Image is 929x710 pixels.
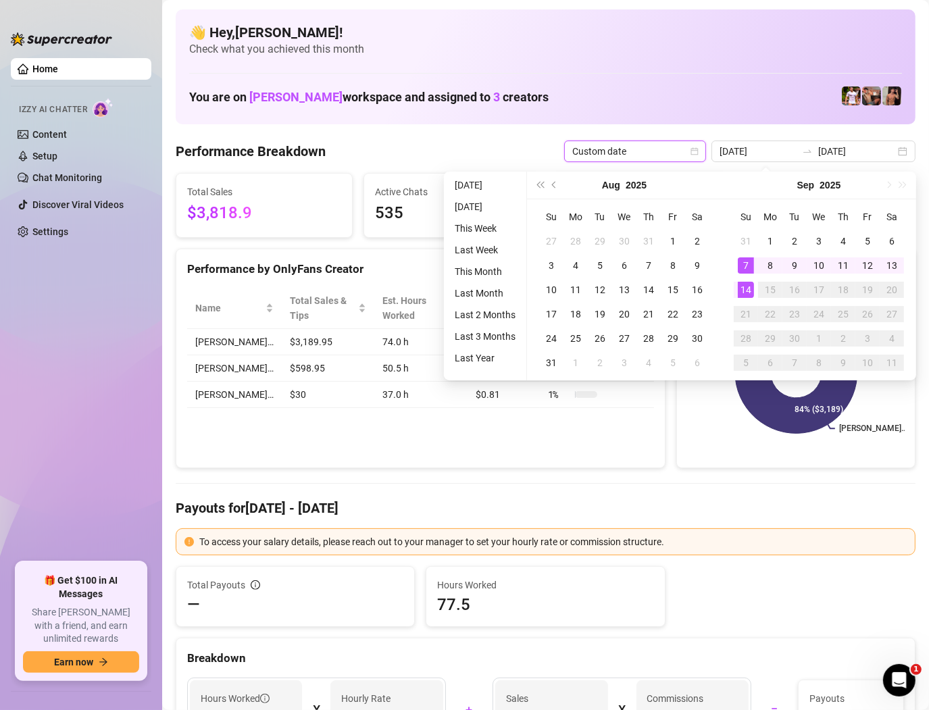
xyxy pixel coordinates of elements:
article: Commissions [647,691,704,706]
div: 28 [738,330,754,347]
button: Choose a month [602,172,620,199]
td: 2025-09-16 [782,278,807,302]
span: Check what you achieved this month [189,42,902,57]
td: 2025-09-01 [758,229,782,253]
h4: Performance Breakdown [176,142,326,161]
td: 2025-08-02 [685,229,709,253]
div: 2 [592,355,608,371]
img: Zach [882,86,901,105]
div: 20 [884,282,900,298]
li: This Month [449,263,521,280]
th: Mo [563,205,588,229]
div: 22 [665,306,681,322]
div: 2 [689,233,705,249]
div: 18 [568,306,584,322]
td: 2025-09-10 [807,253,831,278]
td: $30 [282,382,374,408]
div: 30 [689,330,705,347]
h4: Payouts for [DATE] - [DATE] [176,499,915,517]
input: End date [818,144,895,159]
td: 2025-10-10 [855,351,880,375]
text: [PERSON_NAME]… [839,424,907,434]
span: info-circle [260,694,270,703]
li: Last 3 Months [449,328,521,345]
button: Choose a year [626,172,647,199]
div: 1 [811,330,827,347]
div: 23 [786,306,803,322]
span: 1 [911,664,922,675]
span: Active Chats [375,184,529,199]
div: 21 [641,306,657,322]
div: 1 [762,233,778,249]
li: This Week [449,220,521,236]
span: to [802,146,813,157]
span: Name [195,301,263,315]
td: 2025-08-14 [636,278,661,302]
span: 3 [493,90,500,104]
div: 28 [568,233,584,249]
div: 6 [689,355,705,371]
td: $3,189.95 [282,329,374,355]
div: 3 [859,330,876,347]
button: Choose a month [797,172,815,199]
td: [PERSON_NAME]… [187,382,282,408]
img: Osvaldo [862,86,881,105]
div: 26 [859,306,876,322]
td: 2025-08-05 [588,253,612,278]
td: 2025-09-12 [855,253,880,278]
div: 8 [762,257,778,274]
td: 2025-08-24 [539,326,563,351]
td: 2025-08-20 [612,302,636,326]
td: 2025-08-08 [661,253,685,278]
div: 24 [811,306,827,322]
td: 2025-09-18 [831,278,855,302]
div: 18 [835,282,851,298]
button: Last year (Control + left) [532,172,547,199]
div: 23 [689,306,705,322]
td: 2025-08-27 [612,326,636,351]
td: 2025-08-23 [685,302,709,326]
span: info-circle [251,580,260,590]
span: Hours Worked [437,578,653,592]
td: 2025-08-31 [539,351,563,375]
a: Discover Viral Videos [32,199,124,210]
th: Fr [661,205,685,229]
td: 2025-07-29 [588,229,612,253]
td: 2025-08-11 [563,278,588,302]
td: 2025-08-17 [539,302,563,326]
a: Content [32,129,67,140]
td: 2025-09-06 [880,229,904,253]
td: 2025-10-09 [831,351,855,375]
li: [DATE] [449,177,521,193]
th: Su [539,205,563,229]
a: Setup [32,151,57,161]
td: 2025-09-14 [734,278,758,302]
span: Total Sales & Tips [290,293,355,323]
div: 8 [665,257,681,274]
div: 19 [859,282,876,298]
li: [DATE] [449,199,521,215]
div: Breakdown [187,649,904,667]
div: 4 [884,330,900,347]
span: Custom date [572,141,698,161]
td: 2025-10-06 [758,351,782,375]
th: Name [187,288,282,329]
span: [PERSON_NAME] [249,90,343,104]
th: We [612,205,636,229]
div: 15 [665,282,681,298]
td: 2025-08-22 [661,302,685,326]
th: Tu [782,205,807,229]
div: 28 [641,330,657,347]
td: 2025-09-09 [782,253,807,278]
td: 2025-08-28 [636,326,661,351]
a: Settings [32,226,68,237]
div: 27 [616,330,632,347]
td: 2025-09-22 [758,302,782,326]
div: 16 [786,282,803,298]
td: 2025-07-28 [563,229,588,253]
span: $3,818.9 [187,201,341,226]
div: 25 [835,306,851,322]
td: 2025-09-19 [855,278,880,302]
td: 2025-09-03 [807,229,831,253]
div: 13 [616,282,632,298]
